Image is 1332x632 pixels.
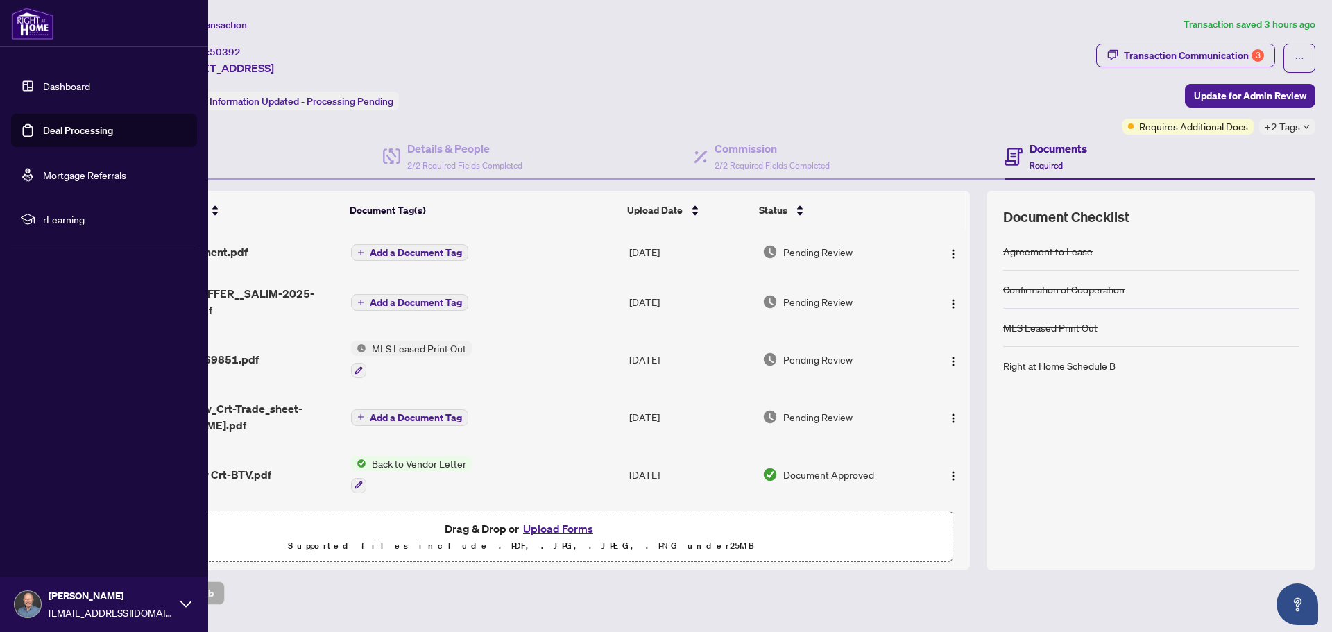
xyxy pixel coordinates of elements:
a: Dashboard [43,80,90,92]
article: Transaction saved 3 hours ago [1184,17,1315,33]
h4: Commission [715,140,830,157]
span: Status [759,203,787,218]
span: +2 Tags [1265,119,1300,135]
button: Upload Forms [519,520,597,538]
td: [DATE] [624,389,756,445]
button: Logo [942,348,964,370]
span: plus [357,413,364,420]
p: Supported files include .PDF, .JPG, .JPEG, .PNG under 25 MB [98,538,944,554]
img: Profile Icon [15,591,41,617]
span: rLearning [43,212,187,227]
span: 2/2 Required Fields Completed [407,160,522,171]
button: Status IconMLS Leased Print Out [351,341,472,378]
th: Status [753,191,919,230]
img: logo [11,7,54,40]
th: Upload Date [622,191,754,230]
img: Document Status [762,244,778,259]
button: Update for Admin Review [1185,84,1315,108]
button: Add a Document Tag [351,294,468,311]
img: Status Icon [351,341,366,356]
img: Logo [948,413,959,424]
button: Logo [942,291,964,313]
span: [STREET_ADDRESS] [172,60,274,76]
img: Logo [948,248,959,259]
span: Back to Vendor Letter [366,456,472,471]
span: 50392 [210,46,241,58]
span: Pending Review [783,352,853,367]
span: Drag & Drop orUpload FormsSupported files include .PDF, .JPG, .JPEG, .PNG under25MB [89,511,953,563]
button: Add a Document Tag [351,244,468,262]
span: Document Approved [783,467,874,482]
span: Add a Document Tag [370,298,462,307]
h4: Details & People [407,140,522,157]
span: MLS Leased Print Out [366,341,472,356]
img: Document Status [762,467,778,482]
span: Pending Review [783,409,853,425]
span: 6985_Dunview_Crt-Trade_sheet-[PERSON_NAME].pdf [136,400,340,434]
span: plus [357,299,364,306]
div: Right at Home Schedule B [1003,358,1116,373]
span: View Transaction [173,19,247,31]
button: Add a Document Tag [351,409,468,426]
h4: Documents [1030,140,1087,157]
span: plus [357,249,364,256]
img: Status Icon [351,456,366,471]
span: 2/2 Required Fields Completed [715,160,830,171]
span: Document Checklist [1003,207,1129,227]
a: Mortgage Referrals [43,169,126,181]
span: Pending Review [783,294,853,309]
img: Logo [948,356,959,367]
img: Document Status [762,294,778,309]
span: ellipsis [1295,53,1304,63]
div: 3 [1252,49,1264,62]
img: Document Status [762,409,778,425]
th: Document Tag(s) [344,191,621,230]
td: [DATE] [624,230,756,274]
span: Required [1030,160,1063,171]
button: Add a Document Tag [351,408,468,426]
div: Status: [172,92,399,110]
button: Status IconBack to Vendor Letter [351,456,472,493]
td: [DATE] [624,445,756,504]
img: Document Status [762,352,778,367]
span: ACCEPTED_OFFER__SALIM-2025-FINAL FILE.pdf [136,285,340,318]
span: down [1303,123,1310,130]
th: (10) File Name [130,191,344,230]
button: Logo [942,406,964,428]
span: Upload Date [627,203,683,218]
button: Open asap [1276,583,1318,625]
div: Confirmation of Cooperation [1003,282,1125,297]
span: [PERSON_NAME] [49,588,173,604]
span: Update for Admin Review [1194,85,1306,107]
div: MLS Leased Print Out [1003,320,1098,335]
button: Add a Document Tag [351,293,468,311]
button: Logo [942,241,964,263]
span: [EMAIL_ADDRESS][DOMAIN_NAME] [49,605,173,620]
span: Drag & Drop or [445,520,597,538]
div: Transaction Communication [1124,44,1264,67]
span: Add a Document Tag [370,413,462,422]
img: Logo [948,470,959,481]
img: Logo [948,298,959,309]
a: Deal Processing [43,124,113,137]
span: Add a Document Tag [370,248,462,257]
div: Agreement to Lease [1003,244,1093,259]
button: Add a Document Tag [351,244,468,261]
button: Logo [942,463,964,486]
td: [DATE] [624,330,756,389]
span: Information Updated - Processing Pending [210,95,393,108]
span: Pending Review [783,244,853,259]
span: Requires Additional Docs [1139,119,1248,134]
td: [DATE] [624,274,756,330]
button: Transaction Communication3 [1096,44,1275,67]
